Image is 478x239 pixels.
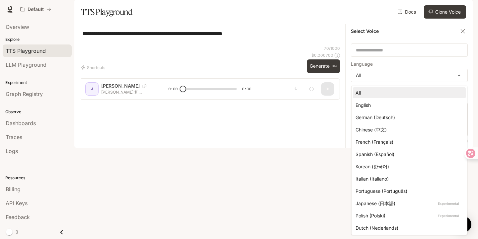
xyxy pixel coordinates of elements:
[356,126,460,133] div: Chinese (中文)
[437,200,460,206] p: Experimental
[356,175,460,182] div: Italian (Italiano)
[356,200,460,207] div: Japanese (日本語)
[356,212,460,219] div: Polish (Polski)
[356,188,460,195] div: Portuguese (Português)
[356,163,460,170] div: Korean (한국어)
[356,138,460,145] div: French (Français)
[356,89,460,96] div: All
[356,224,460,231] div: Dutch (Nederlands)
[356,151,460,158] div: Spanish (Español)
[356,102,460,109] div: English
[437,213,460,219] p: Experimental
[356,114,460,121] div: German (Deutsch)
